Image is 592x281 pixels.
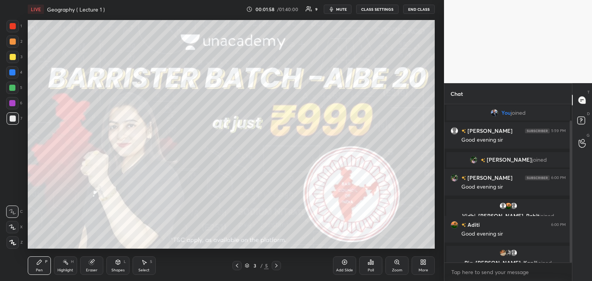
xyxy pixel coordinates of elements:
[7,112,22,125] div: 7
[461,129,466,133] img: no-rating-badge.077c3623.svg
[510,202,518,210] img: default.png
[324,5,351,14] button: mute
[451,213,565,219] p: Vidhi, [PERSON_NAME], Rohit
[511,110,526,116] span: joined
[551,129,566,133] div: 5:59 PM
[551,176,566,180] div: 6:00 PM
[403,5,435,14] button: End Class
[150,260,152,264] div: S
[315,7,318,11] div: 9
[466,127,513,135] h6: [PERSON_NAME]
[501,110,511,116] span: You
[587,132,590,138] p: G
[7,51,22,63] div: 3
[6,82,22,94] div: 5
[491,109,498,117] img: cb5e8b54239f41d58777b428674fb18d.jpg
[336,7,347,12] span: mute
[356,5,399,14] button: CLASS SETTINGS
[124,260,126,264] div: L
[419,268,428,272] div: More
[451,174,458,182] img: 18e50eac10414081a7218d06060551b2.jpg
[470,156,478,164] img: 18e50eac10414081a7218d06060551b2.jpg
[510,249,518,257] img: default.png
[525,176,550,180] img: 4P8fHbbgJtejmAAAAAElFTkSuQmCC
[57,268,73,272] div: Highlight
[461,230,566,238] div: Good evening sir
[251,263,259,268] div: 3
[461,223,466,227] img: no-rating-badge.077c3623.svg
[461,136,566,144] div: Good evening sir
[392,268,402,272] div: Zoom
[587,111,590,117] p: D
[551,222,566,227] div: 6:00 PM
[587,89,590,95] p: T
[6,221,23,233] div: X
[444,104,572,263] div: grid
[499,202,507,210] img: default.png
[461,176,466,180] img: no-rating-badge.077c3623.svg
[6,206,23,218] div: C
[466,174,513,182] h6: [PERSON_NAME]
[451,127,458,135] img: default.png
[525,129,550,133] img: 4P8fHbbgJtejmAAAAAElFTkSuQmCC
[6,97,22,109] div: 6
[499,249,507,257] img: 9c49796db0424d3e93502d3a13e5df49.jpg
[466,221,480,229] h6: Aditi
[539,212,554,219] span: joined
[138,268,150,272] div: Select
[7,35,22,48] div: 2
[451,221,458,229] img: 13177cb560dd4a6ea57da79132f9810d.jpg
[45,260,47,264] div: P
[537,259,552,266] span: joined
[86,268,98,272] div: Eraser
[505,249,512,257] img: 95ac3915f5d04df9b7797d917d342b71.jpg
[6,66,22,79] div: 4
[260,263,262,268] div: /
[368,268,374,272] div: Poll
[487,157,532,163] span: [PERSON_NAME]
[111,268,124,272] div: Shapes
[336,268,353,272] div: Add Slide
[444,84,469,104] p: Chat
[7,20,22,32] div: 1
[7,236,23,249] div: Z
[451,260,565,266] p: Ria, [PERSON_NAME], Kapil
[505,202,512,210] img: 13177cb560dd4a6ea57da79132f9810d.jpg
[461,183,566,191] div: Good evening sir
[532,157,547,163] span: joined
[71,260,74,264] div: H
[264,262,269,269] div: 5
[28,5,44,14] div: LIVE
[481,158,485,162] img: no-rating-badge.077c3623.svg
[36,268,43,272] div: Pen
[47,6,105,13] h4: Geography ( Lecture 1 )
